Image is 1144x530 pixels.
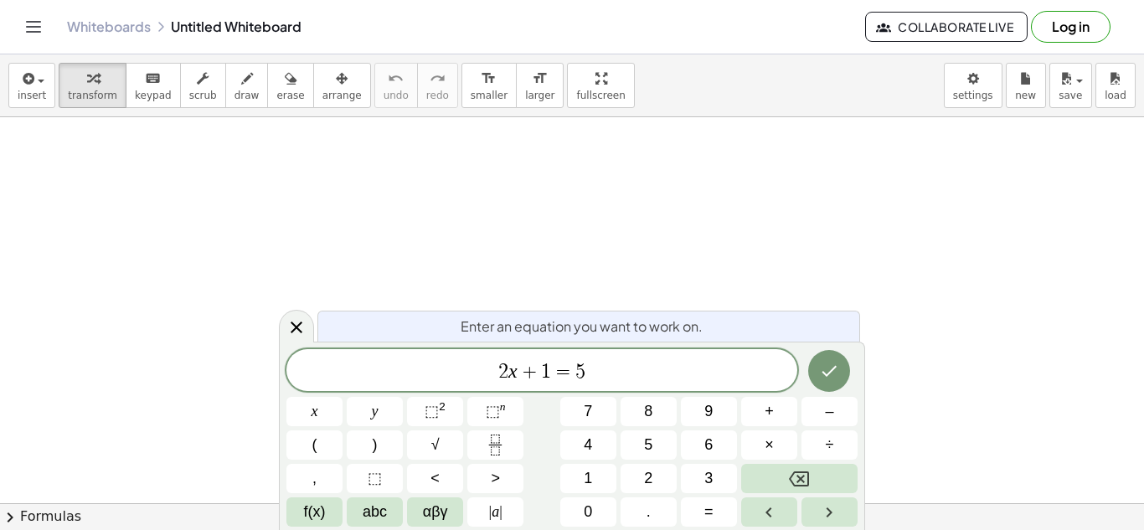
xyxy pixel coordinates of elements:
[467,430,523,460] button: Fraction
[681,497,737,527] button: Equals
[560,497,616,527] button: 0
[584,467,592,490] span: 1
[471,90,508,101] span: smaller
[551,362,575,382] span: =
[1059,90,1082,101] span: save
[560,464,616,493] button: 1
[347,430,403,460] button: )
[304,501,326,523] span: f(x)
[286,464,343,493] button: ,
[644,467,652,490] span: 2
[621,430,677,460] button: 5
[741,464,858,493] button: Backspace
[532,69,548,89] i: format_size
[621,397,677,426] button: 8
[489,501,502,523] span: a
[467,397,523,426] button: Superscript
[372,400,379,423] span: y
[135,90,172,101] span: keypad
[486,403,500,419] span: ⬚
[234,90,260,101] span: draw
[439,400,446,413] sup: 2
[145,69,161,89] i: keyboard
[489,503,492,520] span: |
[704,434,713,456] span: 6
[1015,90,1036,101] span: new
[801,397,858,426] button: Minus
[467,464,523,493] button: Greater than
[498,362,508,382] span: 2
[312,467,317,490] span: ,
[225,63,269,108] button: draw
[704,501,714,523] span: =
[363,501,387,523] span: abc
[879,19,1013,34] span: Collaborate Live
[499,503,502,520] span: |
[491,467,500,490] span: >
[765,400,774,423] span: +
[584,434,592,456] span: 4
[286,397,343,426] button: x
[560,397,616,426] button: 7
[180,63,226,108] button: scrub
[467,497,523,527] button: Absolute value
[576,90,625,101] span: fullscreen
[801,430,858,460] button: Divide
[417,63,458,108] button: redoredo
[1105,90,1126,101] span: load
[541,362,551,382] span: 1
[741,397,797,426] button: Plus
[312,434,317,456] span: (
[865,12,1028,42] button: Collaborate Live
[704,400,713,423] span: 9
[1049,63,1092,108] button: save
[681,464,737,493] button: 3
[560,430,616,460] button: 4
[621,497,677,527] button: .
[1031,11,1111,43] button: Log in
[461,316,703,337] span: Enter an equation you want to work on.
[516,63,564,108] button: format_sizelarger
[126,63,181,108] button: keyboardkeypad
[704,467,713,490] span: 3
[68,90,117,101] span: transform
[508,360,518,382] var: x
[384,90,409,101] span: undo
[67,18,151,35] a: Whiteboards
[286,497,343,527] button: Functions
[373,434,378,456] span: )
[461,63,517,108] button: format_sizesmaller
[741,497,797,527] button: Left arrow
[825,400,833,423] span: –
[644,434,652,456] span: 5
[431,434,440,456] span: √
[808,350,850,392] button: Done
[322,90,362,101] span: arrange
[430,467,440,490] span: <
[368,467,382,490] span: ⬚
[430,69,446,89] i: redo
[347,397,403,426] button: y
[312,400,318,423] span: x
[621,464,677,493] button: 2
[644,400,652,423] span: 8
[500,400,506,413] sup: n
[286,430,343,460] button: (
[374,63,418,108] button: undoundo
[189,90,217,101] span: scrub
[347,464,403,493] button: Placeholder
[347,497,403,527] button: Alphabet
[425,403,439,419] span: ⬚
[765,434,774,456] span: ×
[944,63,1002,108] button: settings
[267,63,313,108] button: erase
[1095,63,1136,108] button: load
[20,13,47,40] button: Toggle navigation
[826,434,834,456] span: ÷
[407,464,463,493] button: Less than
[276,90,304,101] span: erase
[388,69,404,89] i: undo
[575,362,585,382] span: 5
[518,362,542,382] span: +
[681,430,737,460] button: 6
